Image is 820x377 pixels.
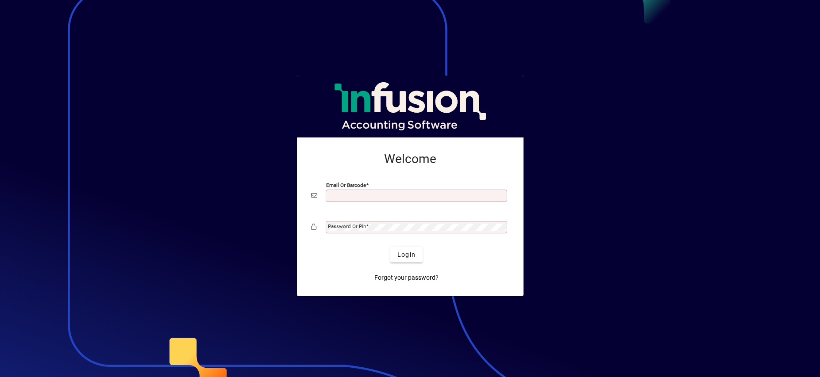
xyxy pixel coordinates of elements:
[374,273,439,282] span: Forgot your password?
[371,270,442,286] a: Forgot your password?
[311,152,509,167] h2: Welcome
[390,247,423,263] button: Login
[397,250,416,259] span: Login
[326,182,366,188] mat-label: Email or Barcode
[328,223,366,229] mat-label: Password or Pin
